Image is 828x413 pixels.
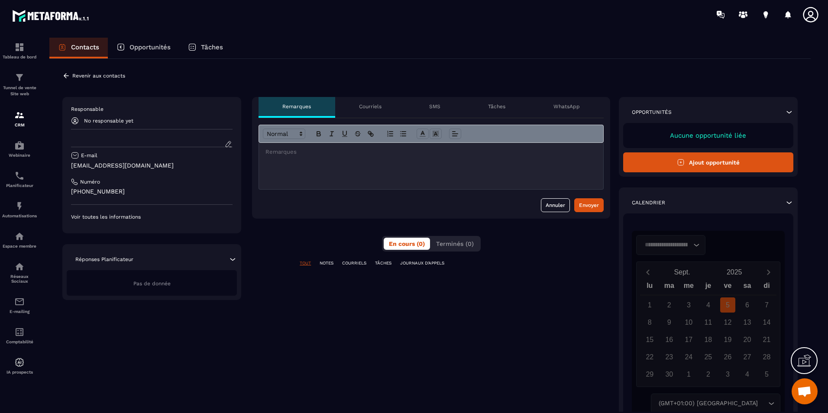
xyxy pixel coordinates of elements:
[2,244,37,248] p: Espace membre
[14,327,25,337] img: accountant
[71,187,233,196] p: [PHONE_NUMBER]
[400,260,444,266] p: JOURNAUX D'APPELS
[71,213,233,220] p: Voir toutes les informations
[431,238,479,250] button: Terminés (0)
[2,339,37,344] p: Comptabilité
[72,73,125,79] p: Revenir aux contacts
[14,110,25,120] img: formation
[108,38,179,58] a: Opportunités
[579,201,599,210] div: Envoyer
[574,198,604,212] button: Envoyer
[429,103,440,110] p: SMS
[541,198,570,212] button: Annuler
[488,103,505,110] p: Tâches
[2,123,37,127] p: CRM
[133,281,171,287] span: Pas de donnée
[80,178,100,185] p: Numéro
[81,152,97,159] p: E-mail
[12,8,90,23] img: logo
[14,201,25,211] img: automations
[2,274,37,284] p: Réseaux Sociaux
[49,38,108,58] a: Contacts
[75,256,133,263] p: Réponses Planificateur
[320,260,333,266] p: NOTES
[553,103,580,110] p: WhatsApp
[201,43,223,51] p: Tâches
[84,118,133,124] p: No responsable yet
[632,109,672,116] p: Opportunités
[2,66,37,103] a: formationformationTunnel de vente Site web
[14,231,25,242] img: automations
[623,152,793,172] button: Ajout opportunité
[384,238,430,250] button: En cours (0)
[14,42,25,52] img: formation
[14,261,25,272] img: social-network
[2,320,37,351] a: accountantaccountantComptabilité
[2,103,37,134] a: formationformationCRM
[14,140,25,151] img: automations
[2,85,37,97] p: Tunnel de vente Site web
[2,183,37,188] p: Planificateur
[282,103,311,110] p: Remarques
[300,260,311,266] p: TOUT
[359,103,382,110] p: Courriels
[792,378,818,404] a: Ouvrir le chat
[2,194,37,225] a: automationsautomationsAutomatisations
[14,72,25,83] img: formation
[2,164,37,194] a: schedulerschedulerPlanificateur
[2,225,37,255] a: automationsautomationsEspace membre
[2,134,37,164] a: automationsautomationsWebinaire
[375,260,391,266] p: TÂCHES
[342,260,366,266] p: COURRIELS
[2,213,37,218] p: Automatisations
[2,35,37,66] a: formationformationTableau de bord
[632,132,785,139] p: Aucune opportunité liée
[2,370,37,374] p: IA prospects
[632,199,665,206] p: Calendrier
[71,43,99,51] p: Contacts
[2,290,37,320] a: emailemailE-mailing
[2,153,37,158] p: Webinaire
[14,297,25,307] img: email
[71,106,233,113] p: Responsable
[389,240,425,247] span: En cours (0)
[14,357,25,368] img: automations
[2,309,37,314] p: E-mailing
[129,43,171,51] p: Opportunités
[2,255,37,290] a: social-networksocial-networkRéseaux Sociaux
[436,240,474,247] span: Terminés (0)
[2,55,37,59] p: Tableau de bord
[179,38,232,58] a: Tâches
[71,161,233,170] p: [EMAIL_ADDRESS][DOMAIN_NAME]
[14,171,25,181] img: scheduler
